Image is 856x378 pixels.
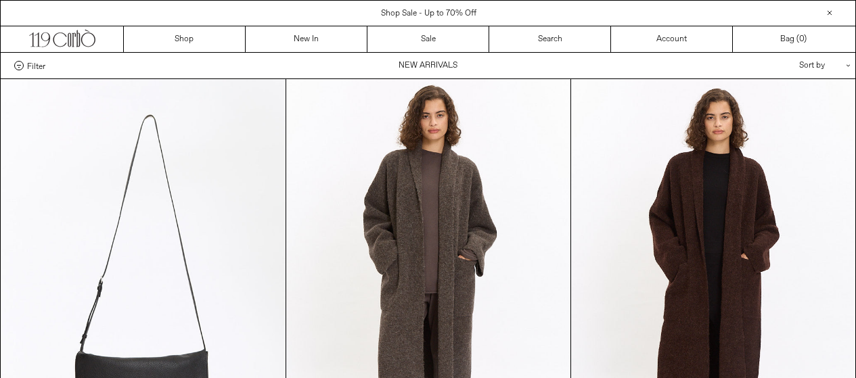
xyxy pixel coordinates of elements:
[367,26,489,52] a: Sale
[489,26,611,52] a: Search
[799,33,807,45] span: )
[381,8,476,19] a: Shop Sale - Up to 70% Off
[27,61,45,70] span: Filter
[799,34,804,45] span: 0
[611,26,733,52] a: Account
[720,53,842,78] div: Sort by
[124,26,246,52] a: Shop
[733,26,855,52] a: Bag ()
[246,26,367,52] a: New In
